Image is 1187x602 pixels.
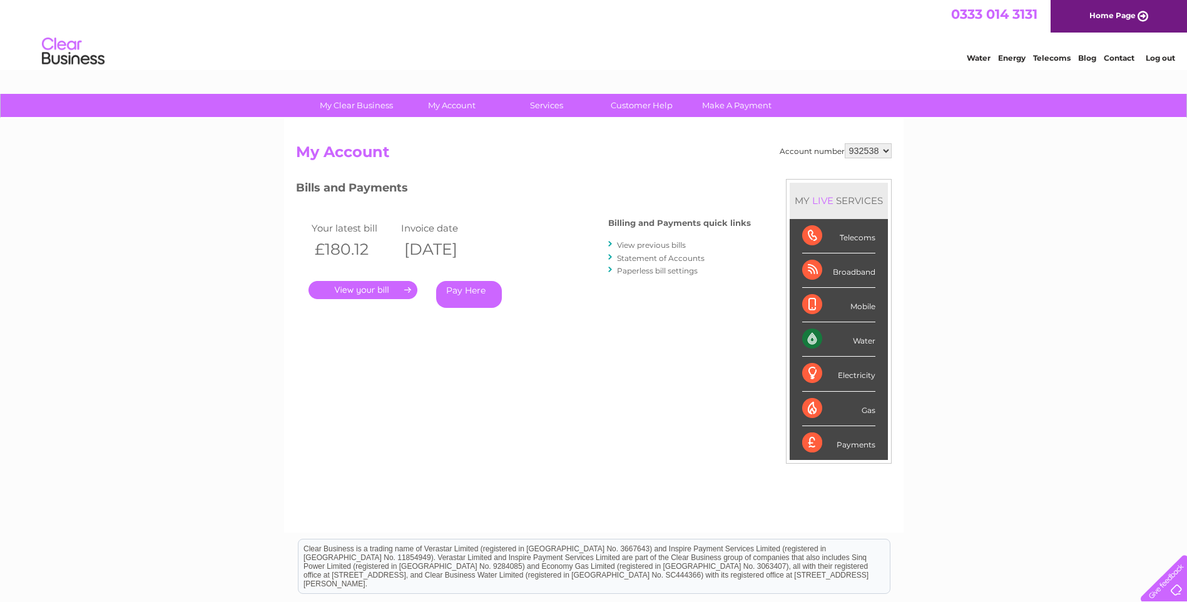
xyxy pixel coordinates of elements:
[802,426,875,460] div: Payments
[608,218,751,228] h4: Billing and Payments quick links
[1033,53,1071,63] a: Telecoms
[398,237,488,262] th: [DATE]
[967,53,991,63] a: Water
[305,94,408,117] a: My Clear Business
[590,94,693,117] a: Customer Help
[617,240,686,250] a: View previous bills
[617,266,698,275] a: Paperless bill settings
[780,143,892,158] div: Account number
[298,7,890,61] div: Clear Business is a trading name of Verastar Limited (registered in [GEOGRAPHIC_DATA] No. 3667643...
[308,237,399,262] th: £180.12
[436,281,502,308] a: Pay Here
[400,94,503,117] a: My Account
[41,33,105,71] img: logo.png
[296,179,751,201] h3: Bills and Payments
[802,392,875,426] div: Gas
[308,281,417,299] a: .
[802,219,875,253] div: Telecoms
[810,195,836,207] div: LIVE
[617,253,705,263] a: Statement of Accounts
[802,322,875,357] div: Water
[1104,53,1134,63] a: Contact
[951,6,1037,22] a: 0333 014 3131
[308,220,399,237] td: Your latest bill
[802,288,875,322] div: Mobile
[398,220,488,237] td: Invoice date
[790,183,888,218] div: MY SERVICES
[802,253,875,288] div: Broadband
[1146,53,1175,63] a: Log out
[495,94,598,117] a: Services
[1078,53,1096,63] a: Blog
[802,357,875,391] div: Electricity
[998,53,1026,63] a: Energy
[685,94,788,117] a: Make A Payment
[296,143,892,167] h2: My Account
